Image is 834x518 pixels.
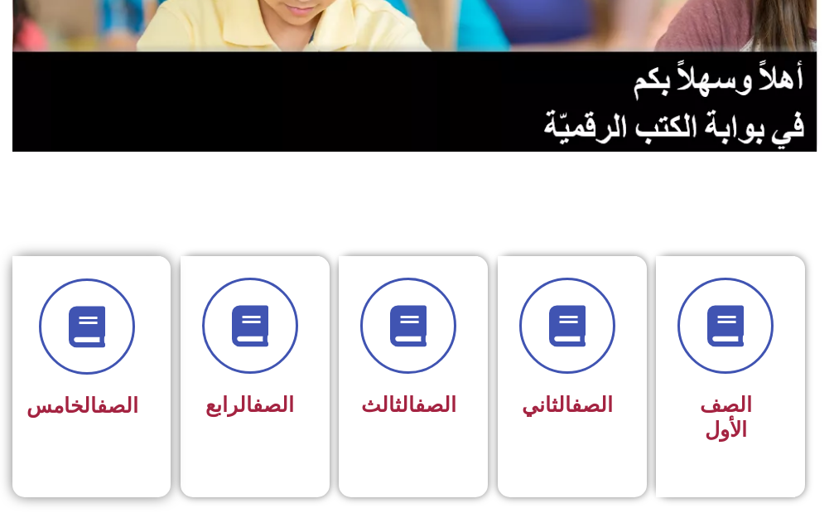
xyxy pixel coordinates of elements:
span: الرابع [205,393,294,417]
span: الخامس [27,394,138,418]
span: الصف الأول [700,393,752,442]
a: الصف [253,393,294,417]
span: الثالث [361,393,456,417]
span: الثاني [522,393,613,417]
a: الصف [415,393,456,417]
a: الصف [97,394,138,418]
a: الصف [571,393,613,417]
